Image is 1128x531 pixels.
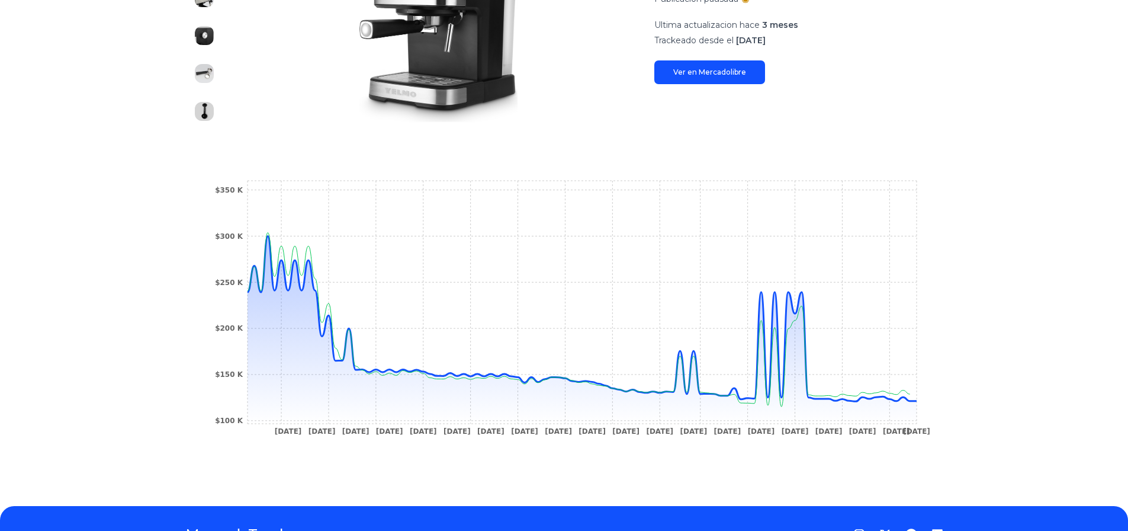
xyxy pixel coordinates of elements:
tspan: [DATE] [747,427,775,436]
span: Trackeado desde el [654,35,734,46]
tspan: [DATE] [511,427,538,436]
span: 3 meses [762,20,798,30]
tspan: [DATE] [646,427,673,436]
tspan: $100 K [215,417,243,425]
img: Cafetera Espresso Yelmo Ce-5110 Color Negro [195,26,214,45]
tspan: [DATE] [274,427,301,436]
img: Cafetera Espresso Yelmo Ce-5110 Color Negro [195,64,214,83]
tspan: [DATE] [545,427,572,436]
tspan: [DATE] [612,427,639,436]
tspan: $300 K [215,232,243,241]
tspan: [DATE] [444,427,471,436]
span: Ultima actualizacion hace [654,20,760,30]
tspan: [DATE] [477,427,504,436]
tspan: $350 K [215,186,243,194]
tspan: [DATE] [308,427,335,436]
tspan: [DATE] [375,427,403,436]
tspan: [DATE] [579,427,606,436]
span: [DATE] [736,35,766,46]
tspan: [DATE] [409,427,436,436]
tspan: [DATE] [903,427,930,436]
tspan: $150 K [215,370,243,379]
tspan: [DATE] [342,427,369,436]
tspan: [DATE] [882,427,910,436]
tspan: [DATE] [815,427,842,436]
tspan: [DATE] [781,427,808,436]
img: Cafetera Espresso Yelmo Ce-5110 Color Negro [195,102,214,121]
tspan: [DATE] [714,427,741,436]
a: Ver en Mercadolibre [654,60,765,84]
tspan: $200 K [215,324,243,332]
tspan: [DATE] [680,427,707,436]
tspan: [DATE] [849,427,876,436]
tspan: $250 K [215,279,243,287]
